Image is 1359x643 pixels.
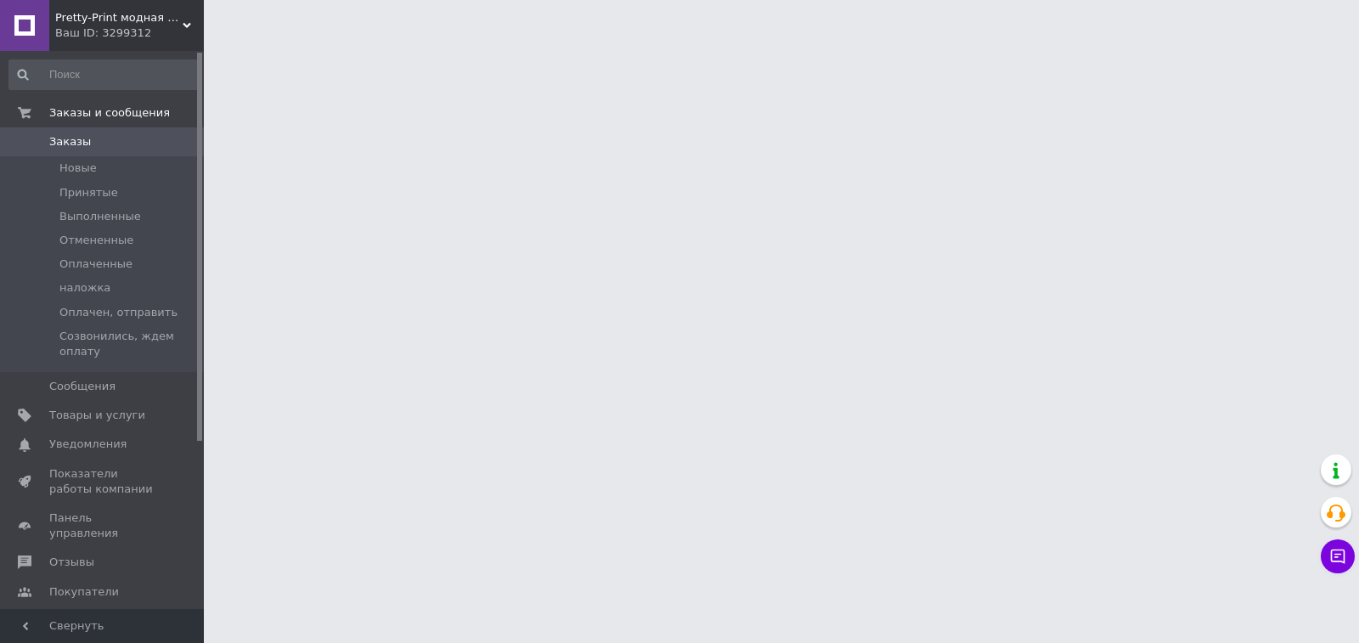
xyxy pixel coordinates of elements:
[49,510,157,541] span: Панель управления
[55,25,204,41] div: Ваш ID: 3299312
[49,555,94,570] span: Отзывы
[49,437,127,452] span: Уведомления
[49,379,116,394] span: Сообщения
[49,134,91,149] span: Заказы
[59,257,133,272] span: Оплаченные
[49,466,157,497] span: Показатели работы компании
[59,329,199,359] span: Созвонились, ждем оплату
[59,209,141,224] span: Выполненные
[59,233,133,248] span: Отмененные
[55,10,183,25] span: Pretty-Print модная одежда с принтами по низким ценам
[59,280,110,296] span: наложка
[59,305,178,320] span: Оплачен, отправить
[49,584,119,600] span: Покупатели
[49,408,145,423] span: Товары и услуги
[59,185,118,200] span: Принятые
[8,59,200,90] input: Поиск
[59,161,97,176] span: Новые
[1321,539,1355,573] button: Чат с покупателем
[49,105,170,121] span: Заказы и сообщения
